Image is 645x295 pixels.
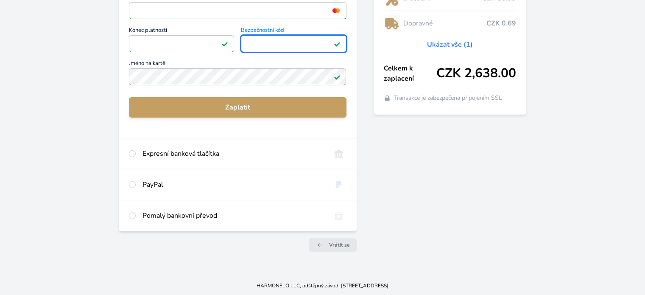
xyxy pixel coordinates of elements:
[394,94,502,102] span: Transakce je zabezpečena připojením SSL
[241,28,346,35] span: Bezpečnostní kód
[427,39,473,50] a: Ukázat vše (1)
[142,149,324,159] div: Expresní banková tlačítka
[245,38,342,50] iframe: Iframe pro bezpečnostní kód
[133,38,230,50] iframe: Iframe pro datum vypršení platnosti
[129,28,234,35] span: Konec platnosti
[486,18,516,28] span: CZK 0.69
[331,180,346,190] img: paypal.svg
[129,97,346,118] button: Zaplatit
[436,66,516,81] span: CZK 2,638.00
[334,40,341,47] img: Platné pole
[384,13,400,34] img: delivery-lo.png
[329,242,350,248] span: Vrátit se
[330,7,342,14] img: mc
[129,68,346,85] input: Jméno na kartěPlatné pole
[221,40,228,47] img: Platné pole
[384,63,436,84] span: Celkem k zaplacení
[309,238,357,252] a: Vrátit se
[142,180,324,190] div: PayPal
[136,102,339,112] span: Zaplatit
[331,149,346,159] img: onlineBanking_CZ.svg
[334,73,341,80] img: Platné pole
[142,211,324,221] div: Pomalý bankovní převod
[133,5,342,17] iframe: Iframe pro číslo karty
[129,61,346,68] span: Jméno na kartě
[331,211,346,221] img: bankTransfer_IBAN.svg
[403,18,486,28] span: Dopravné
